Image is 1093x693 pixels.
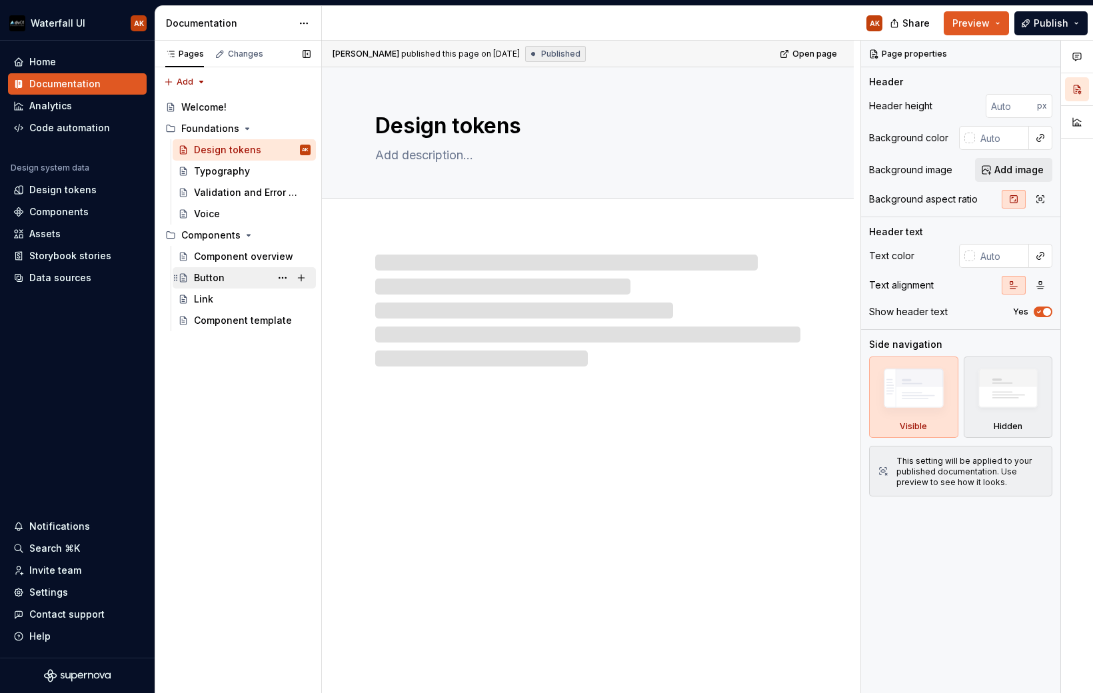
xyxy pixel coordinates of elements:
span: Preview [952,17,990,30]
a: Validation and Error Messages [173,182,316,203]
div: Contact support [29,608,105,621]
div: Components [181,229,241,242]
div: Components [29,205,89,219]
div: published this page on [DATE] [401,49,520,59]
input: Auto [975,126,1029,150]
input: Auto [975,244,1029,268]
div: Home [29,55,56,69]
div: Code automation [29,121,110,135]
div: Background image [869,163,952,177]
div: Design system data [11,163,89,173]
div: Side navigation [869,338,942,351]
div: Notifications [29,520,90,533]
a: Storybook stories [8,245,147,267]
span: Publish [1034,17,1068,30]
a: Documentation [8,73,147,95]
div: Background aspect ratio [869,193,978,206]
div: Pages [165,49,204,59]
div: Validation and Error Messages [194,186,304,199]
a: Code automation [8,117,147,139]
a: Analytics [8,95,147,117]
div: Analytics [29,99,72,113]
span: Share [902,17,930,30]
div: Foundations [160,118,316,139]
div: Voice [194,207,220,221]
div: Header height [869,99,932,113]
div: AK [870,18,880,29]
a: Button [173,267,316,289]
div: Invite team [29,564,81,577]
div: Settings [29,586,68,599]
div: Visible [869,356,958,438]
a: Invite team [8,560,147,581]
div: Text color [869,249,914,263]
span: Open page [792,49,837,59]
div: Link [194,293,213,306]
div: Hidden [994,421,1022,432]
div: Waterfall UI [31,17,85,30]
button: Share [883,11,938,35]
div: Show header text [869,305,948,319]
button: Add image [975,158,1052,182]
img: 7a0241b0-c510-47ef-86be-6cc2f0d29437.png [9,15,25,31]
div: Component template [194,314,292,327]
a: Open page [776,45,843,63]
div: Help [29,630,51,643]
div: Design tokens [29,183,97,197]
button: Help [8,626,147,647]
div: Documentation [166,17,292,30]
div: Component overview [194,250,293,263]
a: Design tokensAK [173,139,316,161]
div: Button [194,271,225,285]
p: px [1037,101,1047,111]
a: Component template [173,310,316,331]
a: Link [173,289,316,310]
a: Assets [8,223,147,245]
div: Documentation [29,77,101,91]
div: AK [302,143,309,157]
textarea: Design tokens [373,110,798,142]
a: Welcome! [160,97,316,118]
div: Welcome! [181,101,227,114]
label: Yes [1013,307,1028,317]
div: Hidden [964,356,1053,438]
a: Components [8,201,147,223]
div: Visible [900,421,927,432]
a: Data sources [8,267,147,289]
span: Add [177,77,193,87]
div: Foundations [181,122,239,135]
span: [PERSON_NAME] [333,49,399,59]
div: Typography [194,165,250,178]
span: Published [541,49,580,59]
span: Add image [994,163,1044,177]
div: Header [869,75,903,89]
svg: Supernova Logo [44,669,111,682]
button: Publish [1014,11,1088,35]
button: Contact support [8,604,147,625]
a: Design tokens [8,179,147,201]
div: Design tokens [194,143,261,157]
div: AK [134,18,144,29]
div: This setting will be applied to your published documentation. Use preview to see how it looks. [896,456,1044,488]
button: Add [160,73,210,91]
a: Settings [8,582,147,603]
div: Background color [869,131,948,145]
a: Typography [173,161,316,182]
button: Notifications [8,516,147,537]
div: Assets [29,227,61,241]
div: Header text [869,225,923,239]
div: Storybook stories [29,249,111,263]
div: Text alignment [869,279,934,292]
a: Home [8,51,147,73]
button: Search ⌘K [8,538,147,559]
a: Component overview [173,246,316,267]
div: Data sources [29,271,91,285]
button: Preview [944,11,1009,35]
div: Changes [228,49,263,59]
div: Search ⌘K [29,542,80,555]
input: Auto [986,94,1037,118]
div: Page tree [160,97,316,331]
button: Waterfall UIAK [3,9,152,37]
div: Components [160,225,316,246]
